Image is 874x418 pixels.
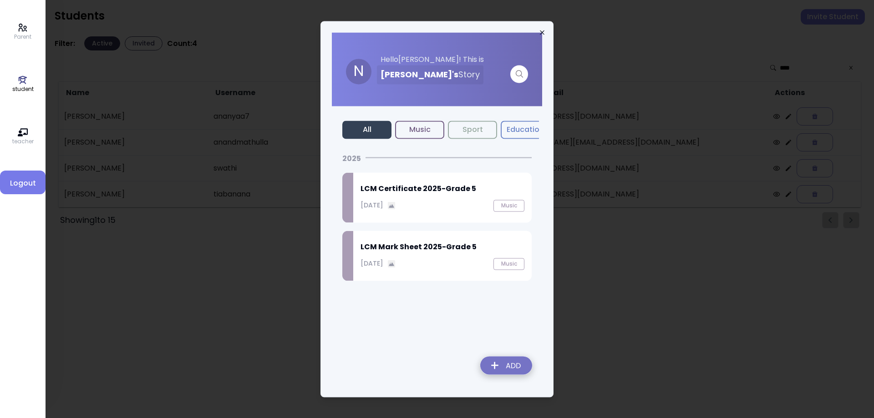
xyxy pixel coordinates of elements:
[377,54,528,65] p: Hello [PERSON_NAME] ! This is
[501,121,550,139] button: Education
[458,69,480,80] span: Story
[448,121,497,139] button: Sport
[361,242,524,252] h2: LCM Mark Sheet 2025-Grade 5
[361,201,383,210] p: [DATE]
[388,260,396,267] img: image
[381,65,480,84] h3: [PERSON_NAME] 's
[342,121,391,139] button: All
[388,201,396,209] img: image
[473,351,539,383] img: addRecordLogo
[493,200,524,212] button: Music
[346,59,371,84] div: N
[361,183,524,194] h2: LCM Certificate 2025-Grade 5
[395,121,444,139] button: Music
[342,231,532,281] a: LCM Mark Sheet 2025-Grade 5[DATE]imageMusic
[361,259,383,268] p: [DATE]
[342,153,361,164] p: 2025
[493,258,524,270] button: Music
[342,172,532,222] a: LCM Certificate 2025-Grade 5[DATE]imageMusic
